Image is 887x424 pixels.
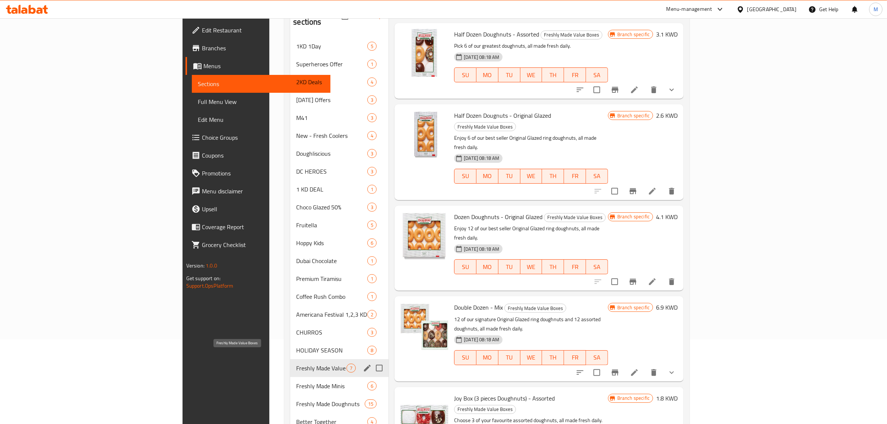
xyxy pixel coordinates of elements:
span: Menus [203,61,325,70]
div: items [367,238,377,247]
span: Freshly Made Value Boxes [296,364,346,373]
span: [DATE] 08:18 AM [461,155,502,162]
button: FR [564,67,586,82]
div: items [367,292,377,301]
a: Edit menu item [648,187,657,196]
a: Promotions [186,164,331,182]
button: TU [498,350,520,365]
div: items [367,167,377,176]
span: WE [523,171,539,181]
button: TU [498,67,520,82]
div: M413 [290,109,389,127]
span: 3 [368,150,376,157]
span: Dubai Chocolate [296,256,367,265]
a: Menus [186,57,331,75]
span: Freshly Made Value Boxes [544,213,605,222]
button: sort-choices [571,364,589,382]
button: MO [476,169,498,184]
button: SU [454,67,476,82]
span: 3 [368,204,376,211]
span: [DATE] 08:18 AM [461,54,502,61]
span: 3 [368,168,376,175]
span: Branch specific [614,304,653,311]
span: Branch specific [614,395,653,402]
div: Freshly Made Value Boxes [454,122,516,131]
span: TU [501,70,517,80]
div: Freshly Made Doughnuts [296,399,365,408]
span: Freshly Made Value Boxes [541,31,602,39]
button: TH [542,169,564,184]
span: TU [501,352,517,363]
span: 1 [368,186,376,193]
button: WE [520,350,542,365]
a: Edit menu item [648,277,657,286]
svg: Show Choices [667,368,676,377]
span: 3 [368,96,376,104]
div: HOLIDAY SEASON [296,346,367,355]
div: 1 KD DEAL1 [290,180,389,198]
button: TH [542,259,564,274]
button: WE [520,169,542,184]
span: Menu disclaimer [202,187,325,196]
button: TH [542,67,564,82]
span: Half Dozen Doughnuts - Assorted [454,29,539,40]
span: Select to update [589,82,605,98]
a: Full Menu View [192,93,331,111]
span: Premium Tiramisu [296,274,367,283]
span: Coverage Report [202,222,325,231]
div: items [367,42,377,51]
h6: 4.1 KWD [656,212,678,222]
div: items [346,364,356,373]
button: FR [564,350,586,365]
div: items [367,382,377,390]
button: Branch-specific-item [606,81,624,99]
span: Hoppy Kids [296,238,367,247]
p: Pick 6 of our greatest doughnuts, all made fresh daily. [454,41,608,51]
span: TH [545,262,561,272]
div: items [367,328,377,337]
button: sort-choices [571,81,589,99]
span: Fruitella [296,221,367,230]
button: FR [564,169,586,184]
span: SU [457,171,473,181]
span: MO [479,262,495,272]
div: New - Fresh Coolers4 [290,127,389,145]
span: DC HEROES [296,167,367,176]
button: TU [498,259,520,274]
div: [GEOGRAPHIC_DATA] [747,5,796,13]
button: MO [476,67,498,82]
button: delete [645,81,663,99]
div: items [367,131,377,140]
span: Superheroes Offer [296,60,367,69]
h6: 6.9 KWD [656,302,678,313]
div: 1KD 1Day [296,42,367,51]
div: items [367,310,377,319]
div: Doughliscious3 [290,145,389,162]
div: 2KD Deals4 [290,73,389,91]
span: M41 [296,113,367,122]
div: Freshly Made Value Boxes [541,31,602,39]
span: Grocery Checklist [202,240,325,249]
div: Choco Glazed 50%3 [290,198,389,216]
span: 1 [368,293,376,300]
a: Grocery Checklist [186,236,331,254]
div: Americana Festival 1,2,3 KD Deals2 [290,306,389,323]
span: FR [567,70,583,80]
span: New - Fresh Coolers [296,131,367,140]
span: WE [523,352,539,363]
button: SA [586,259,608,274]
a: Support.OpsPlatform [186,281,234,291]
span: Choco Glazed 50% [296,203,367,212]
span: 2KD Deals [296,77,367,86]
span: Branches [202,44,325,53]
span: TU [501,262,517,272]
span: Coffee Rush Combo [296,292,367,301]
p: Enjoy 12 of our best seller Original Glazed ring doughnuts, all made fresh daily. [454,224,608,243]
span: Get support on: [186,273,221,283]
span: Edit Menu [198,115,325,124]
